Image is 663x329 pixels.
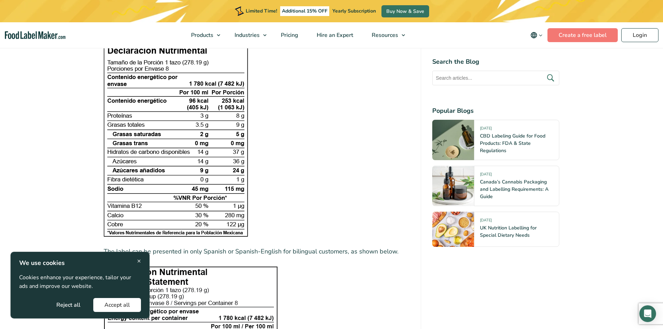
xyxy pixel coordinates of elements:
span: Products [189,31,214,39]
a: Buy Now & Save [381,5,429,17]
a: Resources [363,22,409,48]
h4: Search the Blog [432,57,559,66]
a: Products [182,22,224,48]
span: Industries [232,31,260,39]
span: Hire an Expert [315,31,354,39]
input: Search articles... [432,71,559,85]
span: Yearly Subscription [332,8,376,14]
span: [DATE] [480,126,492,134]
a: Canada’s Cannabis Packaging and Labelling Requirements: A Guide [480,179,548,200]
button: Reject all [45,298,92,312]
span: Additional 15% OFF [280,6,329,16]
span: [DATE] [480,218,492,226]
p: Cookies enhance your experience, tailor your ads and improve our website. [19,273,141,291]
a: Login [621,28,658,42]
span: Pricing [279,31,299,39]
a: Hire an Expert [308,22,361,48]
span: [DATE] [480,172,492,180]
a: UK Nutrition Labelling for Special Dietary Needs [480,225,537,238]
button: Accept all [93,298,141,312]
p: The label can be presented in only Spanish or Spanish-English for bilingual customers, as shown b... [104,246,410,257]
a: Pricing [272,22,306,48]
h4: Popular Blogs [432,106,559,116]
span: Limited Time! [246,8,277,14]
span: Resources [370,31,399,39]
a: Industries [226,22,270,48]
span: × [137,256,141,266]
strong: We use cookies [19,259,65,267]
div: Open Intercom Messenger [639,305,656,322]
a: CBD Labeling Guide for Food Products: FDA & State Regulations [480,133,545,154]
a: Create a free label [547,28,618,42]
